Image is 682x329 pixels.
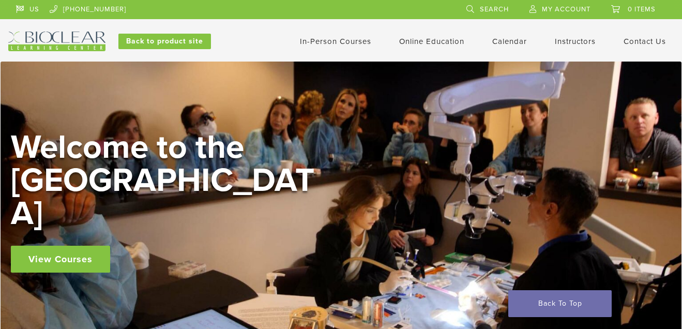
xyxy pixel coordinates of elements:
[542,5,590,13] span: My Account
[8,32,105,51] img: Bioclear
[480,5,509,13] span: Search
[628,5,656,13] span: 0 items
[399,37,464,46] a: Online Education
[11,131,321,230] h2: Welcome to the [GEOGRAPHIC_DATA]
[492,37,527,46] a: Calendar
[118,34,211,49] a: Back to product site
[624,37,666,46] a: Contact Us
[555,37,596,46] a: Instructors
[300,37,371,46] a: In-Person Courses
[508,290,612,317] a: Back To Top
[11,246,110,273] a: View Courses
